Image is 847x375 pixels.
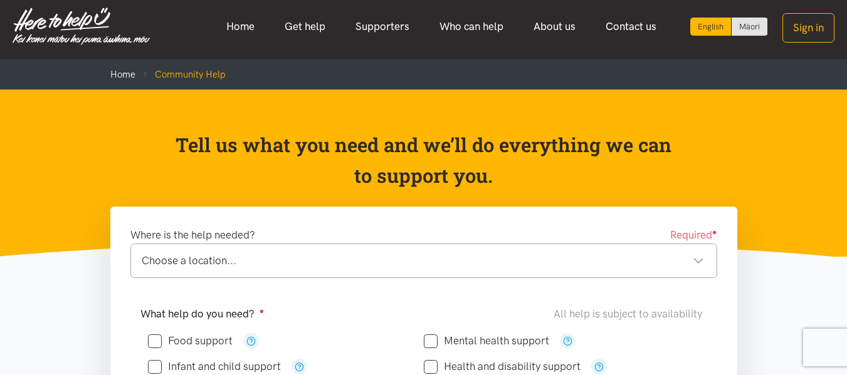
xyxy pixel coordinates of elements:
p: Tell us what you need and we’ll do everything we can to support you. [174,130,673,192]
li: Community Help [135,67,226,82]
label: Infant and child support [148,361,281,372]
sup: ● [712,227,717,237]
label: What help do you need? [140,306,265,322]
img: Home [13,8,150,45]
a: Get help [270,13,340,40]
div: Current language [690,18,732,36]
a: Supporters [340,13,424,40]
a: Switch to Te Reo Māori [732,18,767,36]
button: Sign in [782,13,834,43]
a: Contact us [591,13,671,40]
a: Home [110,69,135,80]
a: About us [518,13,591,40]
div: All help is subject to availability [554,306,707,322]
span: Required [670,227,717,244]
sup: ● [260,306,265,316]
a: Who can help [424,13,518,40]
label: Food support [148,336,233,346]
label: Health and disability support [424,361,581,372]
label: Mental health support [424,336,549,346]
label: Where is the help needed? [130,227,255,244]
a: Home [211,13,270,40]
div: Choose a location... [142,252,704,269]
div: Language toggle [690,18,768,36]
